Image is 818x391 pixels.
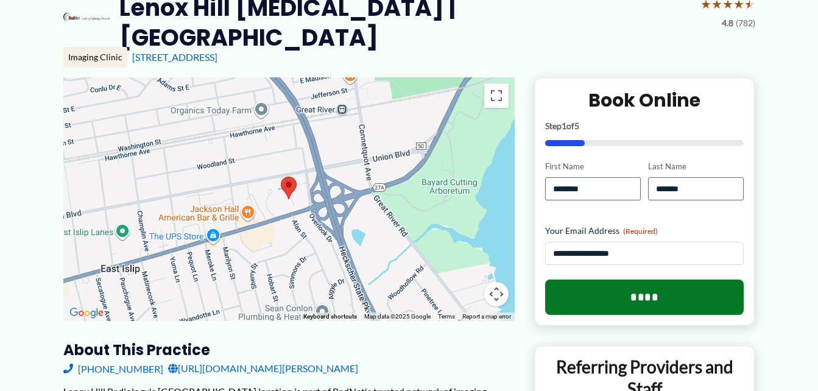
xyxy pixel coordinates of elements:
a: Report a map error [462,313,511,320]
span: (Required) [623,227,658,236]
button: Toggle fullscreen view [484,83,509,108]
img: Google [66,305,107,321]
a: [URL][DOMAIN_NAME][PERSON_NAME] [168,359,358,378]
span: 1 [562,121,566,131]
button: Keyboard shortcuts [303,312,357,321]
a: [STREET_ADDRESS] [132,51,217,63]
button: Map camera controls [484,282,509,306]
label: Last Name [648,161,744,172]
span: 4.8 [722,15,733,31]
h2: Book Online [545,88,744,112]
span: (782) [736,15,755,31]
label: First Name [545,161,641,172]
p: Step of [545,122,744,130]
label: Your Email Address [545,225,744,237]
a: [PHONE_NUMBER] [63,359,163,378]
a: Open this area in Google Maps (opens a new window) [66,305,107,321]
a: Terms (opens in new tab) [438,313,455,320]
h3: About this practice [63,340,515,359]
span: Map data ©2025 Google [364,313,431,320]
div: Imaging Clinic [63,47,127,68]
span: 5 [574,121,579,131]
